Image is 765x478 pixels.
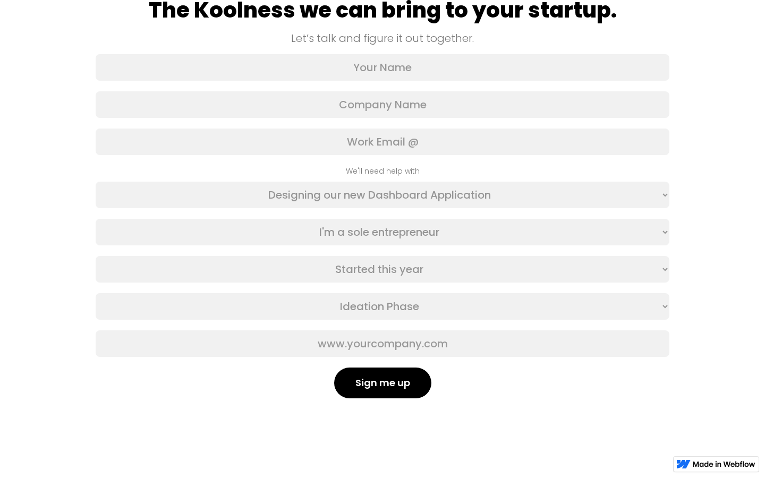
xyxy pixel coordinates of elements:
div: We'll need help with [96,166,669,176]
input: Company Name [96,91,669,118]
div: Let’s talk and figure it out together. [96,33,669,44]
img: Made in Webflow [693,461,755,467]
input: Work Email @ [96,129,669,155]
input: Your Name [96,54,669,81]
input: www.yourcompany.com [96,330,669,357]
input: Sign me up [334,368,431,398]
form: Email Form [96,54,669,398]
